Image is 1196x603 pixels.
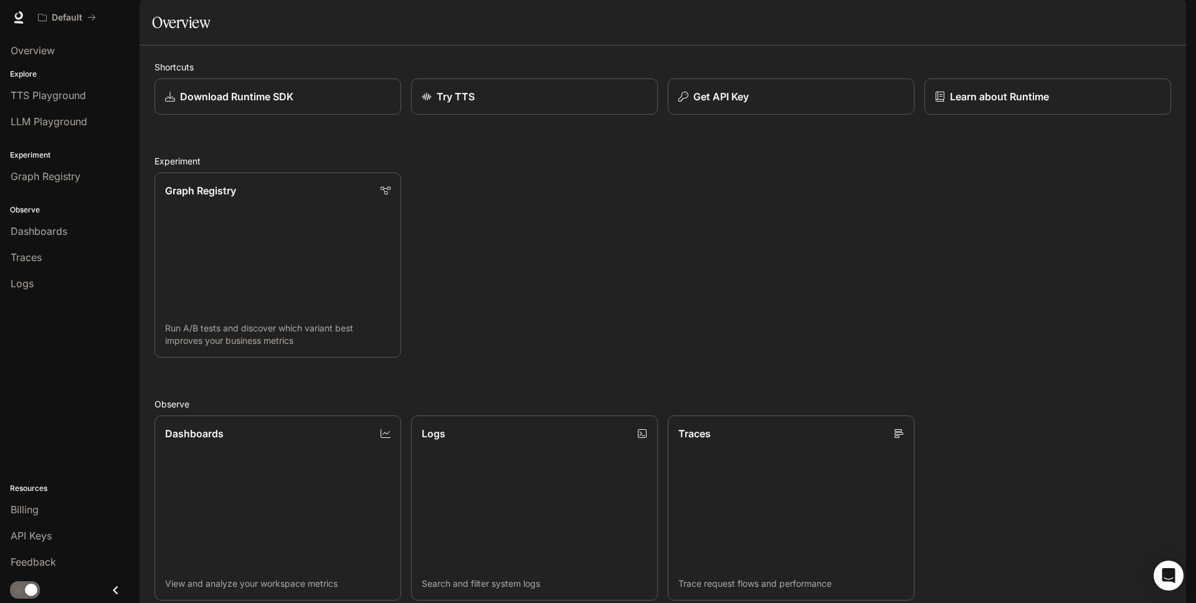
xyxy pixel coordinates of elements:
[165,577,391,590] p: View and analyze your workspace metrics
[411,415,658,601] a: LogsSearch and filter system logs
[1154,561,1184,591] div: Open Intercom Messenger
[422,426,445,441] p: Logs
[32,5,102,30] button: All workspaces
[411,78,658,115] a: Try TTS
[950,89,1049,104] p: Learn about Runtime
[154,397,1171,411] h2: Observe
[180,89,293,104] p: Download Runtime SDK
[165,322,391,347] p: Run A/B tests and discover which variant best improves your business metrics
[678,577,904,590] p: Trace request flows and performance
[924,78,1171,115] a: Learn about Runtime
[437,89,475,104] p: Try TTS
[152,10,210,35] h1: Overview
[154,415,401,601] a: DashboardsView and analyze your workspace metrics
[678,426,711,441] p: Traces
[154,154,1171,168] h2: Experiment
[668,415,914,601] a: TracesTrace request flows and performance
[154,60,1171,74] h2: Shortcuts
[668,78,914,115] button: Get API Key
[422,577,647,590] p: Search and filter system logs
[165,426,224,441] p: Dashboards
[693,89,749,104] p: Get API Key
[154,78,401,115] a: Download Runtime SDK
[52,12,82,23] p: Default
[154,173,401,358] a: Graph RegistryRun A/B tests and discover which variant best improves your business metrics
[165,183,236,198] p: Graph Registry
